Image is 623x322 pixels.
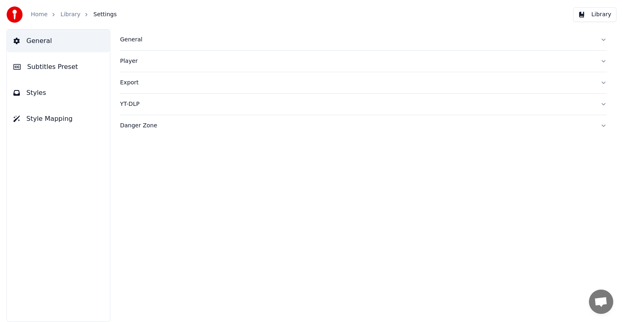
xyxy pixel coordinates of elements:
[120,79,594,87] div: Export
[31,11,117,19] nav: breadcrumb
[26,88,46,98] span: Styles
[7,56,110,78] button: Subtitles Preset
[27,62,78,72] span: Subtitles Preset
[26,114,73,124] span: Style Mapping
[120,115,607,136] button: Danger Zone
[120,29,607,50] button: General
[6,6,23,23] img: youka
[589,290,613,314] div: Open chat
[120,122,594,130] div: Danger Zone
[26,36,52,46] span: General
[7,107,110,130] button: Style Mapping
[93,11,116,19] span: Settings
[120,100,594,108] div: YT-DLP
[120,72,607,93] button: Export
[7,82,110,104] button: Styles
[120,94,607,115] button: YT-DLP
[31,11,47,19] a: Home
[573,7,617,22] button: Library
[120,36,594,44] div: General
[60,11,80,19] a: Library
[7,30,110,52] button: General
[120,57,594,65] div: Player
[120,51,607,72] button: Player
